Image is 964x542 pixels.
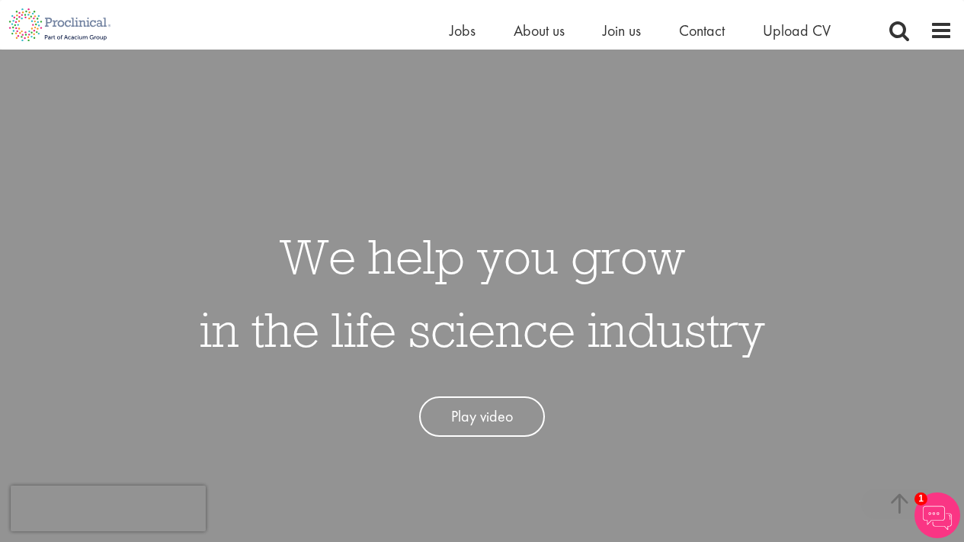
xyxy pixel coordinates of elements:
img: Chatbot [914,492,960,538]
span: 1 [914,492,927,505]
a: Jobs [450,21,476,40]
h1: We help you grow in the life science industry [200,220,765,366]
a: Join us [603,21,641,40]
a: Play video [419,396,545,437]
a: About us [514,21,565,40]
a: Upload CV [763,21,831,40]
a: Contact [679,21,725,40]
